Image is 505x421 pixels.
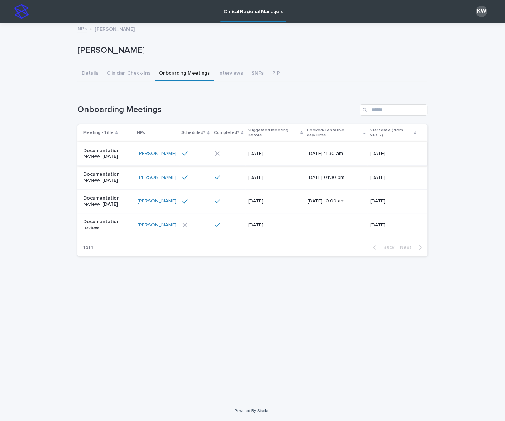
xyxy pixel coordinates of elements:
[83,129,114,137] p: Meeting - Title
[247,66,268,81] button: SNFs
[137,151,176,157] a: [PERSON_NAME]
[77,189,427,213] tr: Documentation review- [DATE][PERSON_NAME] [DATE][DATE] 10:00 am[DATE]
[360,104,427,116] input: Search
[307,126,361,140] p: Booked/Tentative day/Time
[77,66,102,81] button: Details
[248,222,299,228] p: [DATE]
[77,24,87,32] a: NPs
[77,45,425,56] p: [PERSON_NAME]
[370,222,416,228] p: [DATE]
[370,175,416,181] p: [DATE]
[95,25,135,32] p: [PERSON_NAME]
[77,105,357,115] h1: Onboarding Meetings
[307,175,359,181] p: [DATE] 01:30 pm
[379,245,394,250] span: Back
[137,175,176,181] a: [PERSON_NAME]
[234,409,270,413] a: Powered By Stacker
[77,213,427,237] tr: Documentation review[PERSON_NAME] [DATE]-[DATE]
[248,198,299,204] p: [DATE]
[137,198,176,204] a: [PERSON_NAME]
[370,126,412,140] p: Start date (from NPs 2)
[155,66,214,81] button: Onboarding Meetings
[181,129,205,137] p: Scheduled?
[370,151,416,157] p: [DATE]
[307,151,359,157] p: [DATE] 11:30 am
[367,244,397,251] button: Back
[77,239,99,256] p: 1 of 1
[476,6,487,17] div: KW
[248,151,299,157] p: [DATE]
[214,129,239,137] p: Completed?
[400,245,416,250] span: Next
[77,166,427,190] tr: Documentation review- [DATE][PERSON_NAME] [DATE][DATE] 01:30 pm[DATE]
[83,195,132,207] p: Documentation review- [DATE]
[83,171,132,184] p: Documentation review- [DATE]
[307,198,359,204] p: [DATE] 10:00 am
[307,222,359,228] p: -
[137,129,145,137] p: NPs
[248,175,299,181] p: [DATE]
[247,126,299,140] p: Suggested Meeting Before
[83,219,132,231] p: Documentation review
[14,4,29,19] img: stacker-logo-s-only.png
[137,222,176,228] a: [PERSON_NAME]
[77,142,427,166] tr: Documentation review- [DATE][PERSON_NAME] [DATE][DATE] 11:30 am[DATE]
[268,66,284,81] button: PIP
[397,244,427,251] button: Next
[370,198,416,204] p: [DATE]
[214,66,247,81] button: Interviews
[83,148,132,160] p: Documentation review- [DATE]
[102,66,155,81] button: Clinician Check-Ins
